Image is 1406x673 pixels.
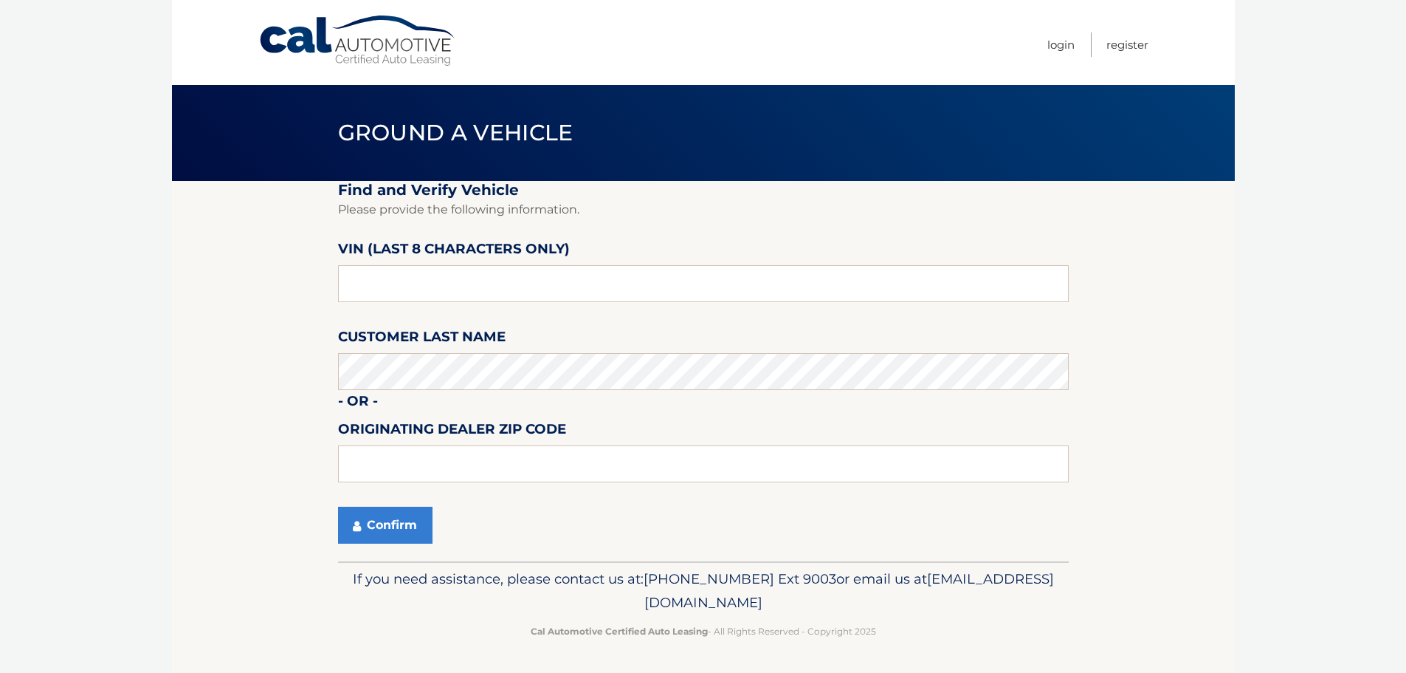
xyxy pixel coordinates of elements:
[338,238,570,265] label: VIN (last 8 characters only)
[338,181,1069,199] h2: Find and Verify Vehicle
[644,570,836,587] span: [PHONE_NUMBER] Ext 9003
[338,199,1069,220] p: Please provide the following information.
[338,390,378,417] label: - or -
[1106,33,1148,57] a: Register
[348,624,1059,639] p: - All Rights Reserved - Copyright 2025
[1047,33,1075,57] a: Login
[531,626,708,637] strong: Cal Automotive Certified Auto Leasing
[338,418,566,445] label: Originating Dealer Zip Code
[258,15,458,67] a: Cal Automotive
[338,326,506,353] label: Customer Last Name
[338,119,573,146] span: Ground a Vehicle
[338,507,433,544] button: Confirm
[348,567,1059,615] p: If you need assistance, please contact us at: or email us at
